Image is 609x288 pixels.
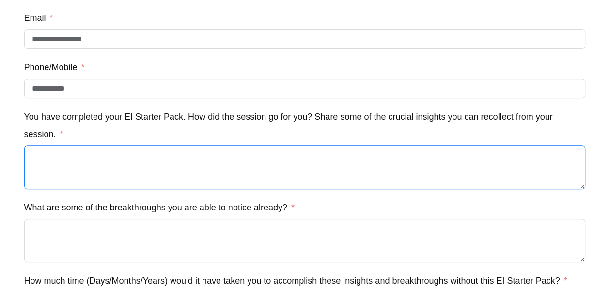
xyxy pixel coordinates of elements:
[24,79,585,98] input: Phone/Mobile
[24,29,585,49] input: Email
[24,59,85,76] label: Phone/Mobile
[24,9,53,27] label: Email
[24,108,585,143] label: You have completed your EI Starter Pack. How did the session go for you? Share some of the crucia...
[24,219,585,262] textarea: What are some of the breakthroughs you are able to notice already?
[24,145,585,189] textarea: You have completed your EI Starter Pack. How did the session go for you? Share some of the crucia...
[24,199,295,216] label: What are some of the breakthroughs you are able to notice already?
